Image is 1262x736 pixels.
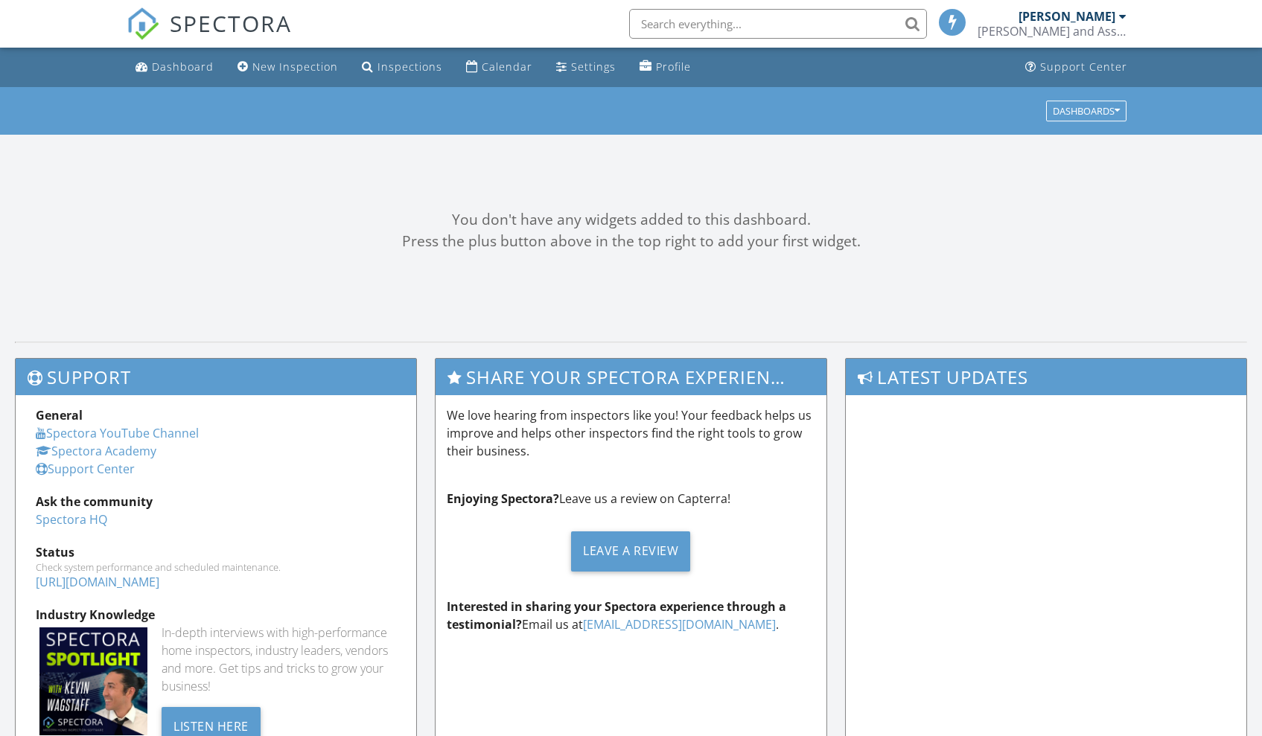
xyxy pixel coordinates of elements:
[36,606,396,624] div: Industry Knowledge
[130,54,220,81] a: Dashboard
[36,461,135,477] a: Support Center
[550,54,622,81] a: Settings
[460,54,538,81] a: Calendar
[571,531,690,572] div: Leave a Review
[39,627,147,735] img: Spectoraspolightmain
[1046,100,1126,121] button: Dashboards
[482,60,532,74] div: Calendar
[36,493,396,511] div: Ask the community
[36,511,107,528] a: Spectora HQ
[978,24,1126,39] div: Steele and Associates
[170,7,292,39] span: SPECTORA
[447,598,816,633] p: Email us at .
[162,624,395,695] div: In-depth interviews with high-performance home inspectors, industry leaders, vendors and more. Ge...
[162,717,261,734] a: Listen Here
[1019,9,1115,24] div: [PERSON_NAME]
[447,406,816,460] p: We love hearing from inspectors like you! Your feedback helps us improve and helps other inspecto...
[36,561,396,573] div: Check system performance and scheduled maintenance.
[634,54,697,81] a: Profile
[15,209,1247,231] div: You don't have any widgets added to this dashboard.
[127,7,159,40] img: The Best Home Inspection Software - Spectora
[1019,54,1133,81] a: Support Center
[36,543,396,561] div: Status
[36,425,199,441] a: Spectora YouTube Channel
[377,60,442,74] div: Inspections
[583,616,776,633] a: [EMAIL_ADDRESS][DOMAIN_NAME]
[846,359,1246,395] h3: Latest Updates
[356,54,448,81] a: Inspections
[447,490,559,507] strong: Enjoying Spectora?
[232,54,344,81] a: New Inspection
[447,490,816,508] p: Leave us a review on Capterra!
[1040,60,1127,74] div: Support Center
[15,231,1247,252] div: Press the plus button above in the top right to add your first widget.
[629,9,927,39] input: Search everything...
[36,574,159,590] a: [URL][DOMAIN_NAME]
[16,359,416,395] h3: Support
[252,60,338,74] div: New Inspection
[656,60,691,74] div: Profile
[36,407,83,423] strong: General
[436,359,827,395] h3: Share Your Spectora Experience
[447,598,786,633] strong: Interested in sharing your Spectora experience through a testimonial?
[36,443,156,459] a: Spectora Academy
[127,20,292,51] a: SPECTORA
[447,519,816,583] a: Leave a Review
[1053,106,1120,116] div: Dashboards
[152,60,214,74] div: Dashboard
[571,60,616,74] div: Settings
